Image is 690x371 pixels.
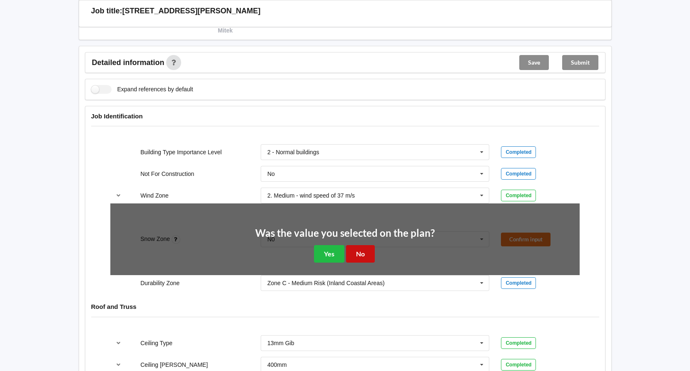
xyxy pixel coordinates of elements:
[501,359,536,371] div: Completed
[267,149,319,155] div: 2 - Normal buildings
[314,245,344,262] button: Yes
[501,168,536,180] div: Completed
[110,336,127,351] button: reference-toggle
[140,361,208,368] label: Ceiling [PERSON_NAME]
[140,192,169,199] label: Wind Zone
[140,149,222,155] label: Building Type Importance Level
[122,6,261,16] h3: [STREET_ADDRESS][PERSON_NAME]
[501,277,536,289] div: Completed
[91,112,599,120] h4: Job Identification
[501,146,536,158] div: Completed
[91,85,193,94] label: Expand references by default
[267,171,275,177] div: No
[501,190,536,201] div: Completed
[140,340,172,346] label: Ceiling Type
[346,245,375,262] button: No
[267,362,287,368] div: 400mm
[140,170,194,177] label: Not For Construction
[255,227,435,240] h2: Was the value you selected on the plan?
[91,303,599,311] h4: Roof and Truss
[92,59,164,66] span: Detailed information
[91,6,122,16] h3: Job title:
[267,340,294,346] div: 13mm Gib
[267,280,385,286] div: Zone C - Medium Risk (Inland Coastal Areas)
[501,337,536,349] div: Completed
[140,280,179,286] label: Durability Zone
[110,188,127,203] button: reference-toggle
[267,193,355,198] div: 2. Medium - wind speed of 37 m/s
